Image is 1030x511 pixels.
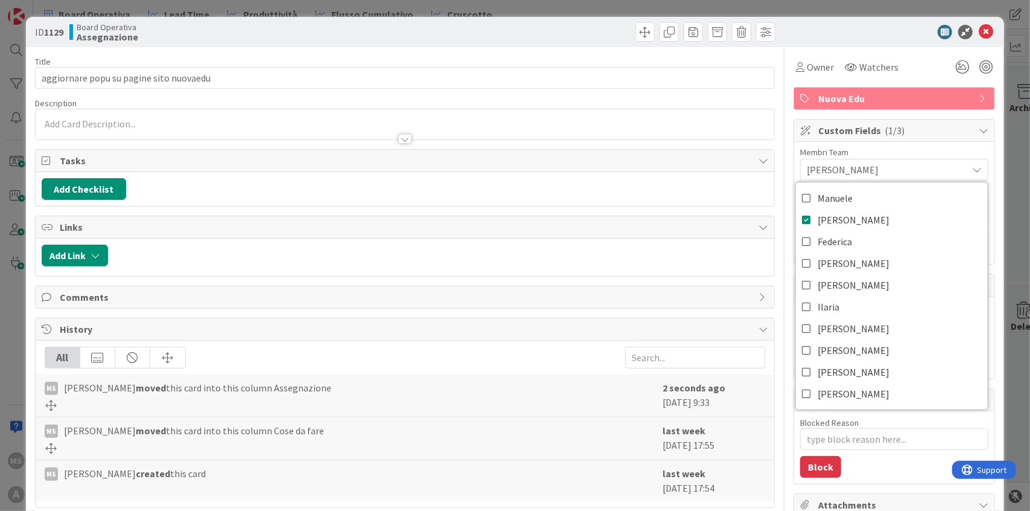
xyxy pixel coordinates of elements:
span: Nuova Edu [818,91,973,106]
span: [PERSON_NAME] [818,211,889,229]
a: [PERSON_NAME] [796,318,988,339]
b: 1129 [44,26,63,38]
a: Manuele [796,187,988,209]
span: [PERSON_NAME] [818,363,889,381]
span: Tasks [60,153,753,168]
span: Watchers [859,60,898,74]
a: [PERSON_NAME] [796,383,988,405]
input: type card name here... [35,67,775,89]
a: Ilaria [796,296,988,318]
span: ( 1/3 ) [885,124,904,137]
span: [PERSON_NAME] this card into this column Assegnazione [64,381,331,395]
div: MS [45,468,58,481]
span: Description [35,98,77,109]
span: [PERSON_NAME] [818,341,889,359]
button: Add Link [42,245,108,266]
a: [PERSON_NAME] [796,274,988,296]
a: [PERSON_NAME] [796,339,988,361]
span: Federica [818,233,852,251]
div: [DATE] 17:55 [663,423,765,454]
a: [PERSON_NAME] [796,361,988,383]
span: [PERSON_NAME] [818,385,889,403]
span: [PERSON_NAME] [807,162,967,177]
div: [DATE] 17:54 [663,466,765,495]
b: 2 seconds ago [663,382,725,394]
span: [PERSON_NAME] [818,276,889,294]
span: ID [35,25,63,39]
input: Search... [625,347,765,368]
span: [PERSON_NAME] [818,320,889,338]
span: [PERSON_NAME] this card into this column Cose da fare [64,423,324,438]
span: Custom Fields [818,123,973,138]
label: Blocked Reason [800,417,859,428]
span: Links [60,220,753,234]
b: last week [663,468,705,480]
span: Board Operativa [77,22,138,32]
span: Comments [60,290,753,304]
div: Membri Team [800,148,988,156]
b: created [136,468,170,480]
span: [PERSON_NAME] this card [64,466,206,481]
button: Block [800,456,841,478]
b: moved [136,425,166,437]
a: Federica [796,231,988,252]
button: Add Checklist [42,178,126,200]
div: MS [45,425,58,438]
span: Owner [807,60,834,74]
span: [PERSON_NAME] [818,254,889,272]
a: [PERSON_NAME] [796,252,988,274]
span: History [60,322,753,336]
span: Manuele [818,189,853,207]
span: Ilaria [818,298,839,316]
b: last week [663,425,705,437]
span: Support [25,2,55,16]
b: Assegnazione [77,32,138,42]
a: [PERSON_NAME] [796,209,988,231]
div: All [45,347,80,368]
label: Title [35,56,51,67]
div: [DATE] 9:33 [663,381,765,411]
b: moved [136,382,166,394]
div: MS [45,382,58,395]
